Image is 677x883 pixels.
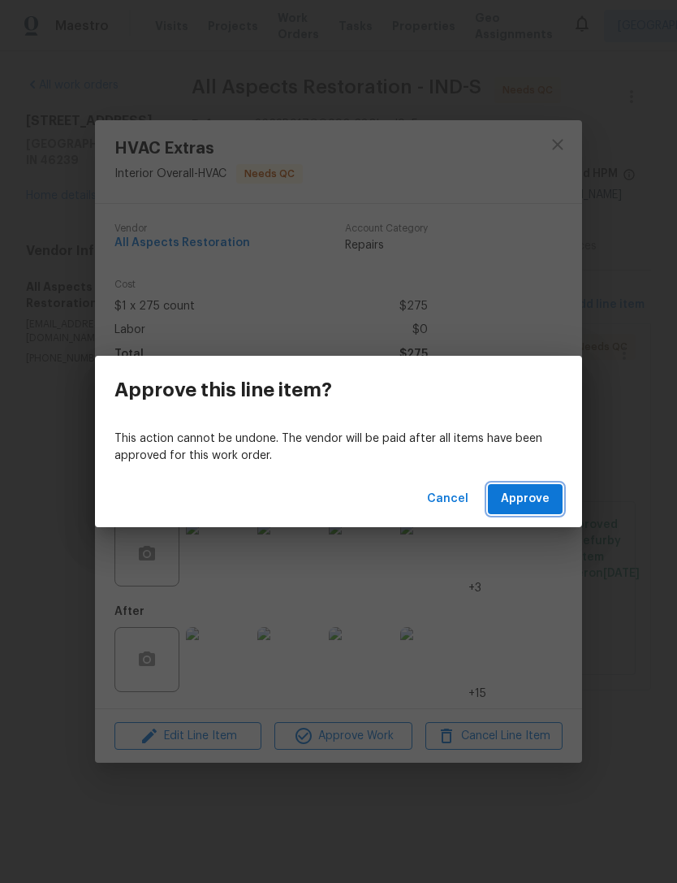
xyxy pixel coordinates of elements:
[114,379,332,401] h3: Approve this line item?
[427,489,468,509] span: Cancel
[420,484,475,514] button: Cancel
[488,484,563,514] button: Approve
[501,489,550,509] span: Approve
[114,431,563,465] p: This action cannot be undone. The vendor will be paid after all items have been approved for this...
